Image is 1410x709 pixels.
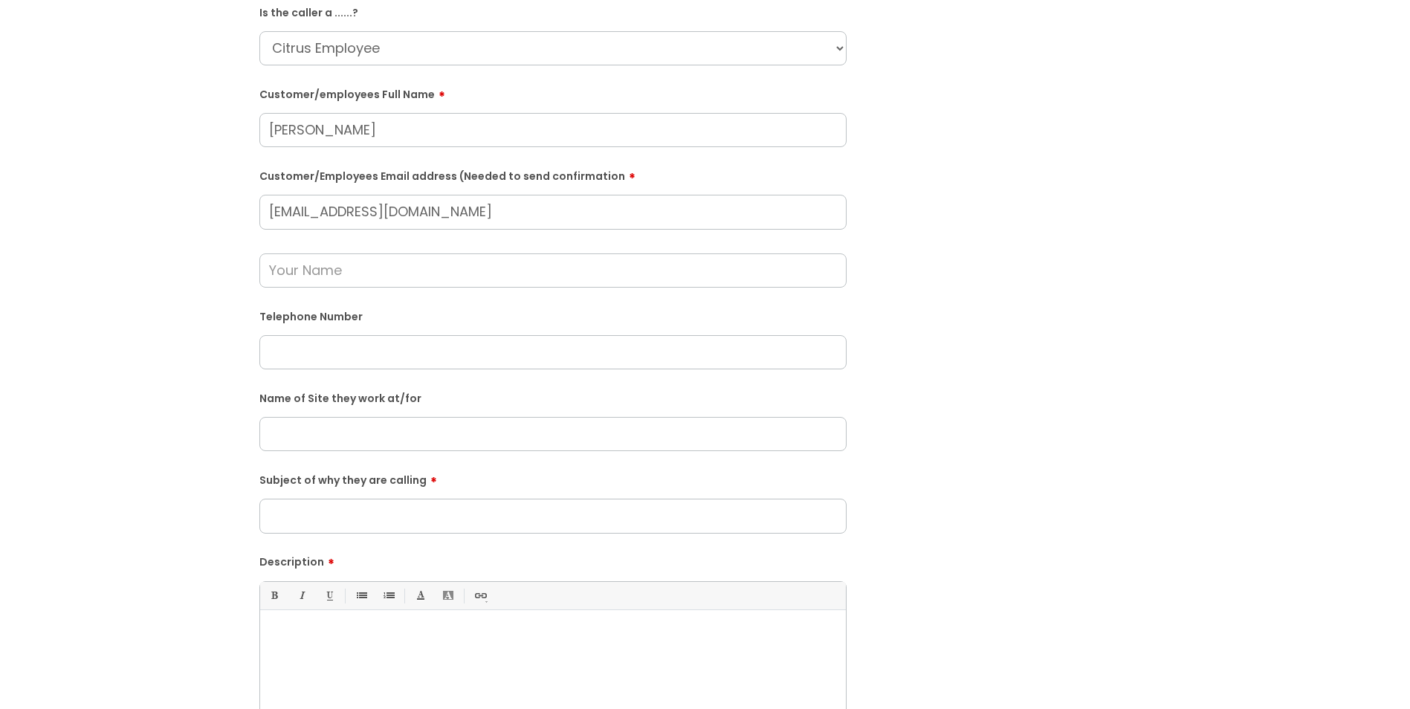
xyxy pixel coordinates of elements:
[259,551,847,569] label: Description
[259,469,847,487] label: Subject of why they are calling
[259,389,847,405] label: Name of Site they work at/for
[259,83,847,101] label: Customer/employees Full Name
[439,586,457,605] a: Back Color
[292,586,311,605] a: Italic (Ctrl-I)
[259,195,847,229] input: Email
[259,165,847,183] label: Customer/Employees Email address (Needed to send confirmation
[379,586,398,605] a: 1. Ordered List (Ctrl-Shift-8)
[259,253,847,288] input: Your Name
[320,586,338,605] a: Underline(Ctrl-U)
[352,586,370,605] a: • Unordered List (Ctrl-Shift-7)
[411,586,430,605] a: Font Color
[470,586,489,605] a: Link
[259,4,847,19] label: Is the caller a ......?
[259,308,847,323] label: Telephone Number
[265,586,283,605] a: Bold (Ctrl-B)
